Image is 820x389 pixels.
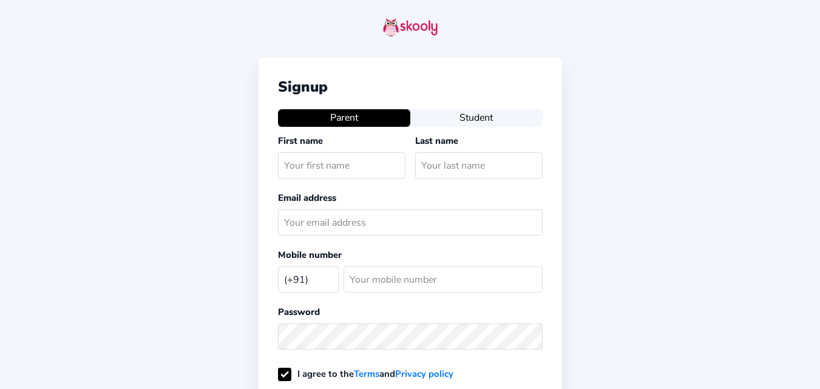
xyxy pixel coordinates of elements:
label: I agree to the and [278,368,453,380]
label: Email address [278,192,336,204]
button: Parent [278,109,410,126]
a: Privacy policy [395,368,453,380]
input: Your last name [415,152,543,178]
label: Last name [415,135,458,147]
button: Student [410,109,543,126]
ion-icon: eye outline [524,330,537,343]
label: First name [278,135,323,147]
img: skooly-logo.png [383,18,438,37]
button: arrow back outline [259,22,272,35]
input: Your mobile number [344,266,543,293]
label: Password [278,306,320,318]
button: eye outlineeye off outline [524,330,542,343]
label: Mobile number [278,249,342,261]
input: Your email address [278,209,543,235]
a: Terms [354,368,379,380]
div: Signup [278,77,543,96]
input: Your first name [278,152,405,178]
